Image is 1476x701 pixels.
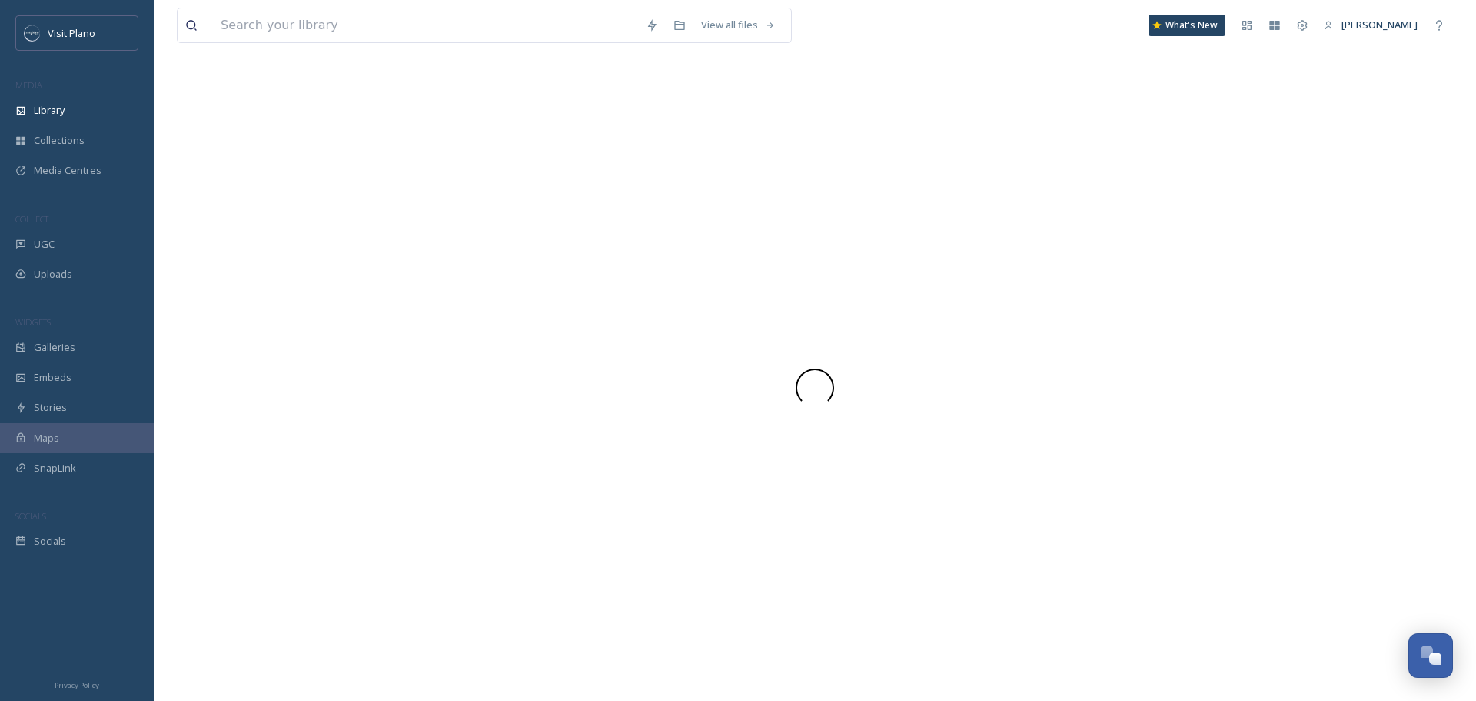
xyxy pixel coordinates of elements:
a: [PERSON_NAME] [1316,10,1425,40]
span: WIDGETS [15,316,51,328]
span: Privacy Policy [55,680,99,690]
span: Visit Plano [48,26,95,40]
span: Media Centres [34,163,101,178]
span: Uploads [34,267,72,282]
span: COLLECT [15,213,48,225]
span: Library [34,103,65,118]
span: MEDIA [15,79,42,91]
span: Maps [34,431,59,446]
a: Privacy Policy [55,675,99,693]
span: [PERSON_NAME] [1341,18,1418,32]
span: Galleries [34,340,75,355]
span: Stories [34,400,67,415]
span: Socials [34,534,66,549]
span: UGC [34,237,55,252]
span: Embeds [34,370,71,385]
span: SnapLink [34,461,76,476]
img: images.jpeg [25,25,40,41]
a: View all files [693,10,783,40]
input: Search your library [213,8,638,42]
button: Open Chat [1408,633,1453,678]
span: Collections [34,133,85,148]
a: What's New [1149,15,1225,36]
span: SOCIALS [15,510,46,522]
